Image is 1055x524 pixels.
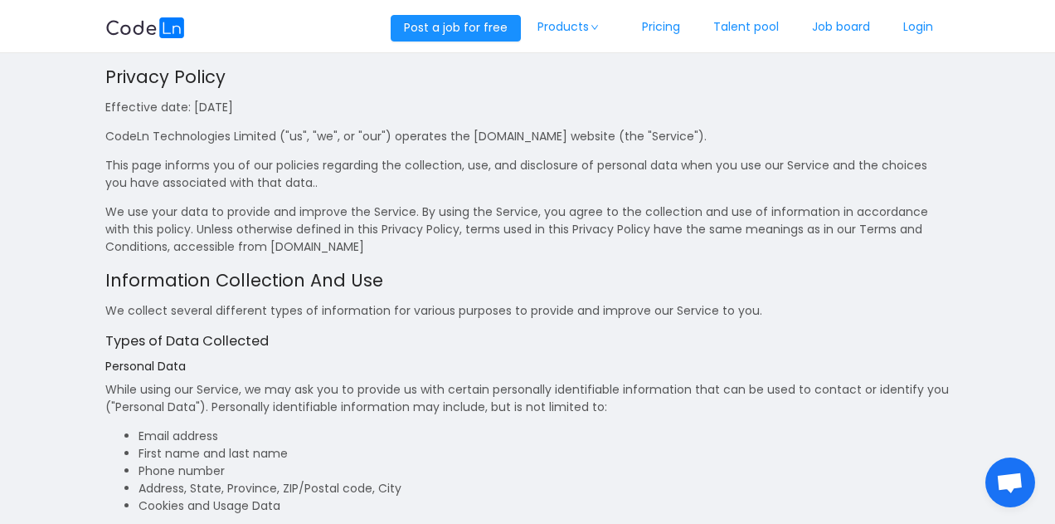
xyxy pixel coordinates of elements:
[105,381,950,416] p: While using our Service, we may ask you to provide us with certain personally identifiable inform...
[105,302,950,320] p: We collect several different types of information for various purposes to provide and improve our...
[105,157,950,192] p: This page informs you of our policies regarding the collection, use, and disclosure of personal d...
[105,331,950,352] h3: Types of Data Collected
[139,445,950,463] li: First name and last name
[139,497,950,515] li: Cookies and Usage Data
[139,480,950,497] li: Address, State, Province, ZIP/Postal code, City
[105,99,950,116] p: Effective date: [DATE]
[391,19,521,36] a: Post a job for free
[105,64,950,91] h1: Privacy Policy
[391,15,521,42] button: Post a job for free
[105,267,950,294] h2: Information Collection And Use
[985,458,1035,507] div: Open chat
[139,428,950,445] li: Email address
[105,128,950,145] p: CodeLn Technologies Limited ("us", "we", or "our") operates the [DOMAIN_NAME] website (the "Servi...
[105,203,950,256] p: We use your data to provide and improve the Service. By using the Service, you agree to the colle...
[105,17,185,38] img: logobg.f302741d.svg
[139,463,950,480] li: Phone number
[590,23,600,32] i: icon: down
[105,358,950,375] h4: Personal Data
